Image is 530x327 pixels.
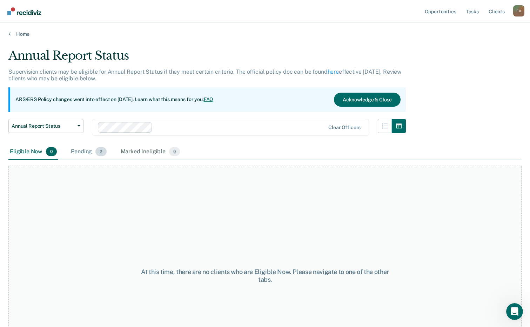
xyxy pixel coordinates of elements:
[7,7,41,15] img: Recidiviz
[8,119,83,133] button: Annual Report Status
[506,303,523,320] iframe: Intercom live chat
[137,268,393,283] div: At this time, there are no clients who are Eligible Now. Please navigate to one of the other tabs.
[119,144,182,160] div: Marked Ineligible0
[328,125,361,131] div: Clear officers
[69,144,108,160] div: Pending2
[8,144,58,160] div: Eligible Now0
[204,96,214,102] a: FAQ
[513,5,524,16] div: F V
[513,5,524,16] button: Profile dropdown button
[8,48,406,68] div: Annual Report Status
[8,68,401,82] p: Supervision clients may be eligible for Annual Report Status if they meet certain criteria. The o...
[8,31,522,37] a: Home
[46,147,57,156] span: 0
[334,93,401,107] button: Acknowledge & Close
[169,147,180,156] span: 0
[15,96,213,103] p: ARS/ERS Policy changes went into effect on [DATE]. Learn what this means for you:
[12,123,75,129] span: Annual Report Status
[328,68,339,75] a: here
[95,147,106,156] span: 2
